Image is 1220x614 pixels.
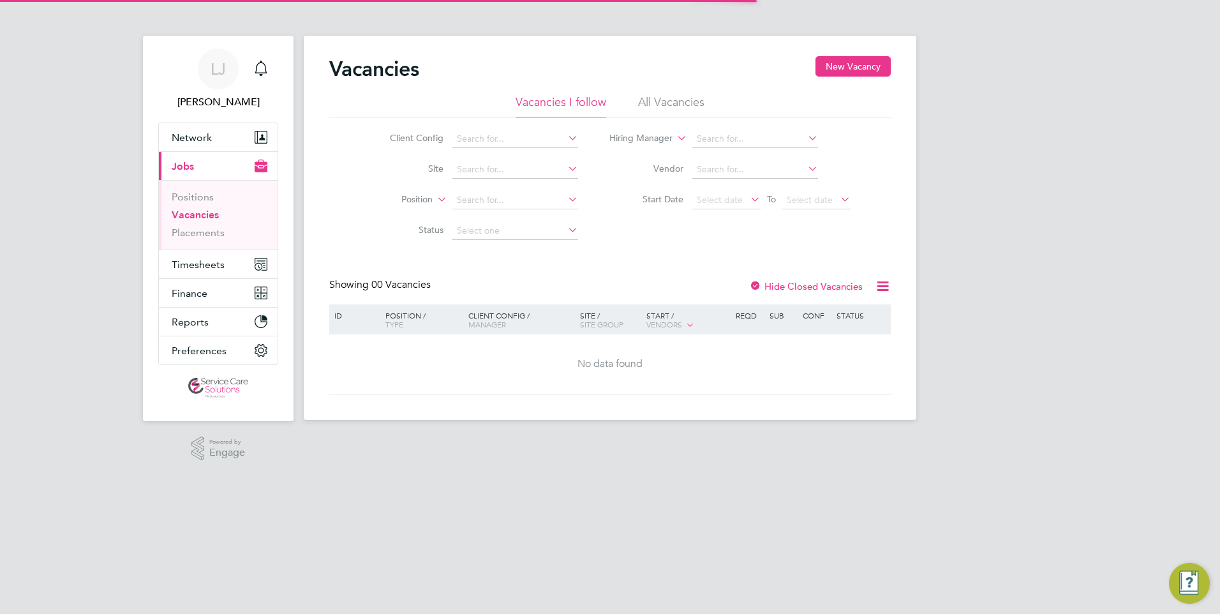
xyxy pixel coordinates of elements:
[833,304,889,326] div: Status
[452,161,578,179] input: Search for...
[452,222,578,240] input: Select one
[370,132,443,144] label: Client Config
[692,161,818,179] input: Search for...
[159,250,278,278] button: Timesheets
[188,378,248,398] img: servicecare-logo-retina.png
[697,194,743,206] span: Select date
[211,61,226,77] span: LJ
[733,304,766,326] div: Reqd
[172,287,207,299] span: Finance
[329,278,433,292] div: Showing
[159,336,278,364] button: Preferences
[692,130,818,148] input: Search for...
[580,319,623,329] span: Site Group
[159,308,278,336] button: Reports
[643,304,733,336] div: Start /
[749,280,863,292] label: Hide Closed Vacancies
[172,191,214,203] a: Positions
[331,304,376,326] div: ID
[370,224,443,236] label: Status
[209,437,245,447] span: Powered by
[452,130,578,148] input: Search for...
[172,316,209,328] span: Reports
[172,258,225,271] span: Timesheets
[172,209,219,221] a: Vacancies
[763,191,780,207] span: To
[158,94,278,110] span: Lucy Jolley
[191,437,246,461] a: Powered byEngage
[465,304,577,335] div: Client Config /
[172,345,227,357] span: Preferences
[158,378,278,398] a: Go to home page
[329,56,419,82] h2: Vacancies
[371,278,431,291] span: 00 Vacancies
[646,319,682,329] span: Vendors
[1169,563,1210,604] button: Engage Resource Center
[370,163,443,174] label: Site
[159,180,278,250] div: Jobs
[577,304,644,335] div: Site /
[209,447,245,458] span: Engage
[172,160,194,172] span: Jobs
[610,163,683,174] label: Vendor
[159,123,278,151] button: Network
[516,94,606,117] li: Vacancies I follow
[159,152,278,180] button: Jobs
[376,304,465,335] div: Position /
[638,94,704,117] li: All Vacancies
[172,227,225,239] a: Placements
[599,132,673,145] label: Hiring Manager
[158,49,278,110] a: LJ[PERSON_NAME]
[159,279,278,307] button: Finance
[787,194,833,206] span: Select date
[385,319,403,329] span: Type
[468,319,506,329] span: Manager
[331,357,889,371] div: No data found
[359,193,433,206] label: Position
[815,56,891,77] button: New Vacancy
[610,193,683,205] label: Start Date
[800,304,833,326] div: Conf
[143,36,294,421] nav: Main navigation
[766,304,800,326] div: Sub
[452,191,578,209] input: Search for...
[172,131,212,144] span: Network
